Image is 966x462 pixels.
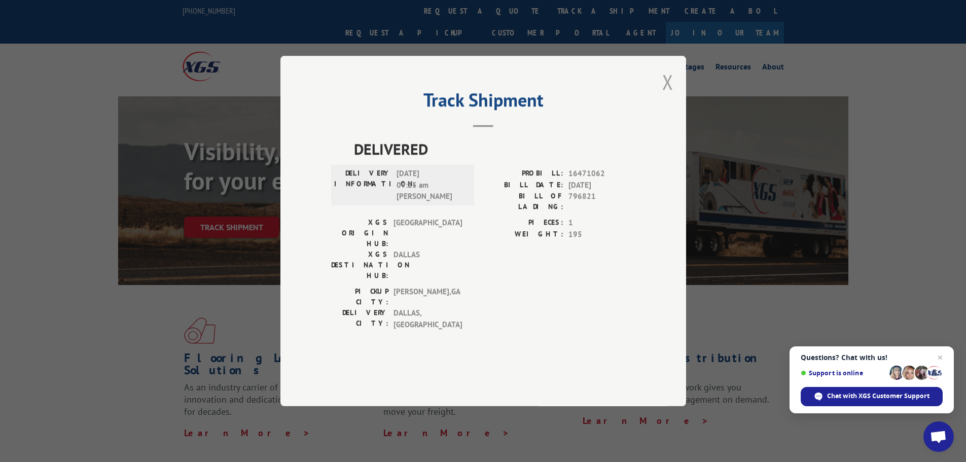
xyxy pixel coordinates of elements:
[331,286,388,307] label: PICKUP CITY:
[354,137,635,160] span: DELIVERED
[393,307,462,330] span: DALLAS , [GEOGRAPHIC_DATA]
[397,168,465,202] span: [DATE] 09:25 am [PERSON_NAME]
[334,168,391,202] label: DELIVERY INFORMATION:
[331,249,388,281] label: XGS DESTINATION HUB:
[568,217,635,229] span: 1
[483,168,563,180] label: PROBILL:
[393,249,462,281] span: DALLAS
[483,229,563,240] label: WEIGHT:
[801,353,943,362] span: Questions? Chat with us!
[331,93,635,112] h2: Track Shipment
[483,217,563,229] label: PIECES:
[568,229,635,240] span: 195
[483,180,563,191] label: BILL DATE:
[827,392,929,401] span: Chat with XGS Customer Support
[393,286,462,307] span: [PERSON_NAME] , GA
[662,68,673,95] button: Close modal
[568,180,635,191] span: [DATE]
[801,387,943,406] span: Chat with XGS Customer Support
[801,369,886,377] span: Support is online
[483,191,563,212] label: BILL OF LADING:
[568,191,635,212] span: 796821
[923,421,954,452] a: Open chat
[331,307,388,330] label: DELIVERY CITY:
[331,217,388,249] label: XGS ORIGIN HUB:
[393,217,462,249] span: [GEOGRAPHIC_DATA]
[568,168,635,180] span: 16471062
